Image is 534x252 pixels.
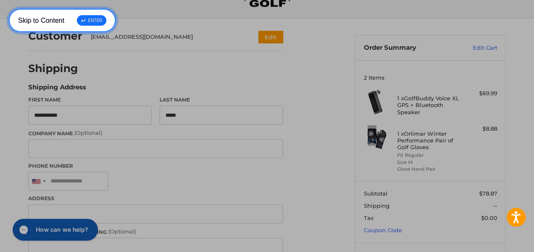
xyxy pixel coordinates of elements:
div: United States: +1 [29,172,48,190]
small: (Optional) [108,228,136,235]
div: [EMAIL_ADDRESS][DOMAIN_NAME] [91,33,242,41]
span: $0.00 [481,214,497,221]
h4: 1 x GolfBuddy Voice XL GPS + Bluetooth Speaker [397,95,462,115]
span: $78.87 [479,190,497,197]
legend: Shipping Address [28,83,86,96]
iframe: Gorgias live chat messenger [8,216,100,244]
small: (Optional) [74,129,102,136]
li: Fit Regular [397,152,462,159]
div: $69.99 [464,89,497,98]
button: Edit [258,31,283,43]
li: Size M [397,159,462,166]
div: $8.88 [464,125,497,133]
li: Glove Hand Pair [397,166,462,173]
a: Edit Cart [455,44,497,52]
h3: Order Summary [364,44,455,52]
h2: Customer [28,29,82,43]
a: Coupon Code [364,227,402,233]
span: Subtotal [364,190,388,197]
h4: 1 x Orlimar Winter Performance Pair of Golf Gloves [397,130,462,151]
label: Company Name [28,129,283,137]
label: Apartment/Suite/Building [28,228,283,236]
span: Shipping [364,202,390,209]
label: First Name [28,96,152,104]
label: Last Name [160,96,283,104]
h2: Shipping [28,62,78,75]
label: Phone Number [28,162,283,170]
span: Tax [364,214,374,221]
label: Address [28,195,283,202]
span: -- [493,202,497,209]
h3: 2 Items [364,74,497,81]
